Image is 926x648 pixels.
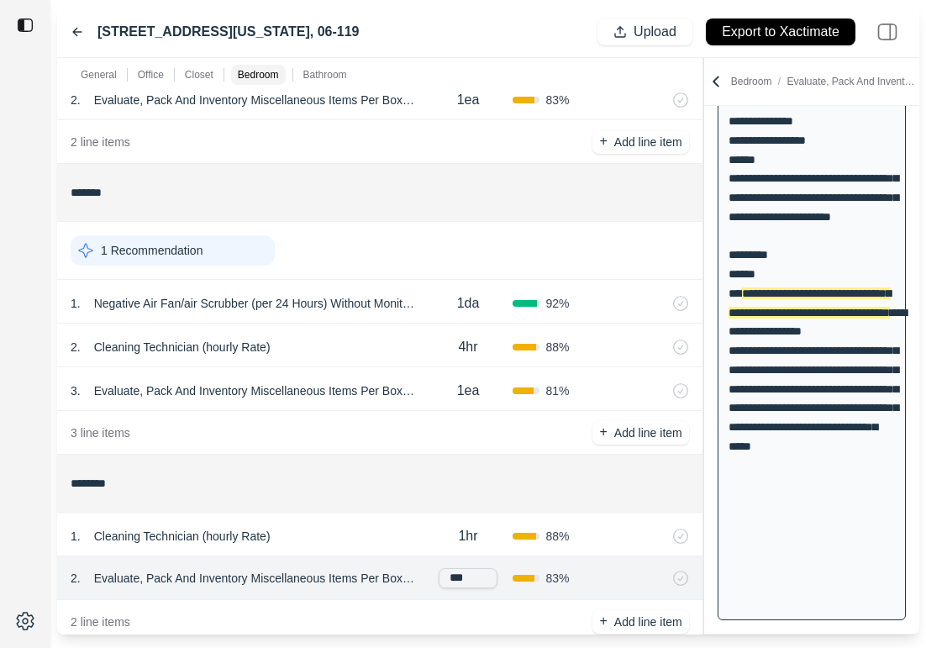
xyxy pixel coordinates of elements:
p: Export to Xactimate [722,23,839,42]
span: 83 % [546,570,570,587]
p: 1 Recommendation [101,242,203,259]
img: right-panel.svg [869,13,906,50]
p: Negative Air Fan/air Scrubber (per 24 Hours) Without Monitoring Large [87,292,424,315]
button: +Add line item [592,610,688,634]
p: 2 line items [71,134,130,150]
button: +Add line item [592,421,688,445]
p: 1hr [458,526,477,546]
p: + [599,423,607,442]
span: / [771,76,787,87]
button: +Add line item [592,130,688,154]
p: 4hr [458,337,477,357]
p: General [81,68,117,82]
p: 1 . [71,295,81,312]
p: 3 . [71,382,81,399]
p: Cleaning Technician (hourly Rate) [87,524,277,548]
p: 1 . [71,528,81,545]
span: 88 % [546,528,570,545]
p: Add line item [614,134,682,150]
p: Office [138,68,164,82]
p: 2 . [71,92,81,108]
button: Export to Xactimate [706,18,855,45]
p: Evaluate, Pack And Inventory Miscellaneous Items Per Box Small [87,566,424,590]
p: 1da [457,293,480,313]
p: Add line item [614,614,682,630]
img: toggle sidebar [17,17,34,34]
p: + [599,132,607,151]
p: Bathroom [303,68,347,82]
p: Evaluate, Pack And Inventory Miscellaneous Items Per Box Small [87,88,424,112]
span: 88 % [546,339,570,356]
span: 92 % [546,295,570,312]
p: Bedroom [238,68,279,82]
p: 2 line items [71,614,130,630]
p: Upload [634,23,676,42]
p: 1ea [457,90,480,110]
p: Bedroom [731,75,916,88]
p: Add line item [614,424,682,441]
p: 2 . [71,339,81,356]
p: 3 line items [71,424,130,441]
span: 83 % [546,92,570,108]
p: 2 . [71,570,81,587]
label: [STREET_ADDRESS][US_STATE], 06-119 [97,22,359,42]
p: + [599,612,607,631]
p: Cleaning Technician (hourly Rate) [87,335,277,359]
button: Upload [597,18,692,45]
span: 81 % [546,382,570,399]
p: Evaluate, Pack And Inventory Miscellaneous Items Per Box Small [87,379,424,403]
p: 1ea [457,381,480,401]
p: Closet [185,68,213,82]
